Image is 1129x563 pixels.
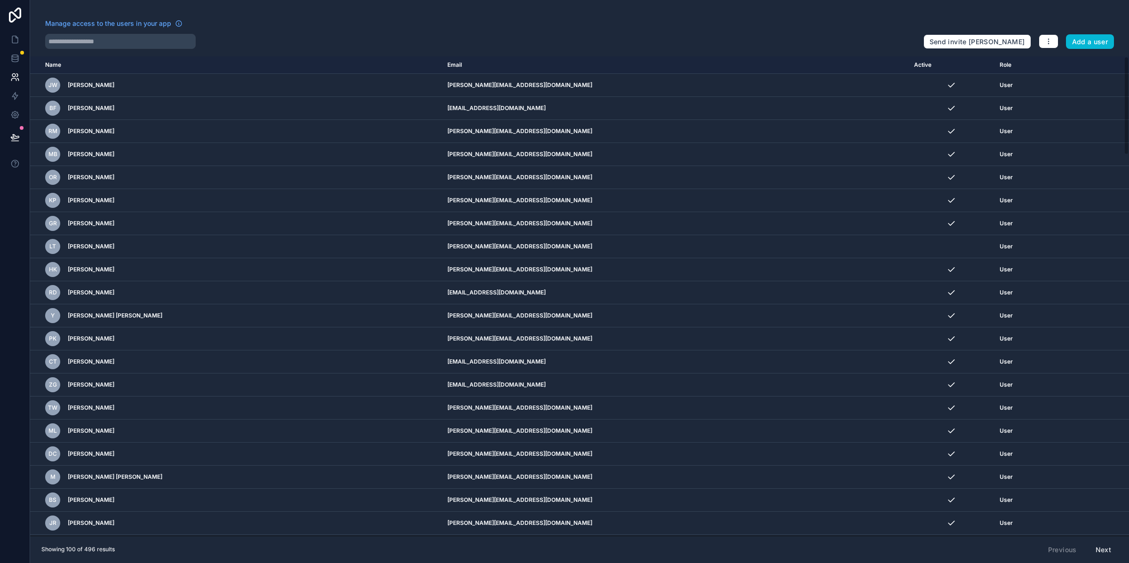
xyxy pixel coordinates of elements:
td: [PERSON_NAME][EMAIL_ADDRESS][DOMAIN_NAME] [442,120,908,143]
span: [PERSON_NAME] [68,335,114,342]
button: Add a user [1066,34,1114,49]
th: Active [908,56,994,74]
a: Manage access to the users in your app [45,19,183,28]
span: [PERSON_NAME] [68,381,114,389]
span: [PERSON_NAME] [68,127,114,135]
td: [PERSON_NAME][EMAIL_ADDRESS][DOMAIN_NAME] [442,512,908,535]
span: JR [49,519,56,527]
span: User [1000,335,1013,342]
span: User [1000,519,1013,527]
td: [PERSON_NAME][EMAIL_ADDRESS][DOMAIN_NAME] [442,396,908,420]
span: User [1000,381,1013,389]
span: MB [48,151,57,158]
span: [PERSON_NAME] [68,151,114,158]
th: Name [30,56,442,74]
td: [PERSON_NAME][EMAIL_ADDRESS][DOMAIN_NAME] [442,74,908,97]
span: [PERSON_NAME] [PERSON_NAME] [68,473,162,481]
span: User [1000,312,1013,319]
span: OR [49,174,57,181]
td: [PERSON_NAME][EMAIL_ADDRESS][DOMAIN_NAME] [442,235,908,258]
span: RM [48,127,57,135]
span: [PERSON_NAME] [68,404,114,412]
span: [PERSON_NAME] [68,358,114,365]
span: User [1000,496,1013,504]
span: User [1000,289,1013,296]
span: KP [49,197,56,204]
span: [PERSON_NAME] [68,496,114,504]
span: [PERSON_NAME] [PERSON_NAME] [68,312,162,319]
span: [PERSON_NAME] [68,220,114,227]
span: JW [48,81,57,89]
span: RD [49,289,57,296]
span: GR [49,220,57,227]
span: User [1000,473,1013,481]
span: User [1000,197,1013,204]
span: Y [51,312,55,319]
span: [PERSON_NAME] [68,450,114,458]
span: Showing 100 of 496 results [41,546,115,553]
td: [PERSON_NAME][EMAIL_ADDRESS][DOMAIN_NAME] [442,489,908,512]
span: User [1000,104,1013,112]
span: LT [49,243,56,250]
td: [PERSON_NAME][EMAIL_ADDRESS][DOMAIN_NAME] [442,304,908,327]
td: [EMAIL_ADDRESS][DOMAIN_NAME] [442,373,908,396]
span: [PERSON_NAME] [68,266,114,273]
span: User [1000,427,1013,435]
th: Email [442,56,908,74]
td: [PERSON_NAME][EMAIL_ADDRESS][DOMAIN_NAME] [442,466,908,489]
td: [PERSON_NAME][EMAIL_ADDRESS][DOMAIN_NAME] [442,189,908,212]
span: TW [48,404,57,412]
span: HK [49,266,57,273]
span: [PERSON_NAME] [68,289,114,296]
td: [PERSON_NAME][EMAIL_ADDRESS][DOMAIN_NAME] [442,535,908,558]
td: [PERSON_NAME][EMAIL_ADDRESS][DOMAIN_NAME] [442,212,908,235]
td: [PERSON_NAME][EMAIL_ADDRESS][DOMAIN_NAME] [442,143,908,166]
span: Manage access to the users in your app [45,19,171,28]
button: Send invite [PERSON_NAME] [923,34,1031,49]
span: [PERSON_NAME] [68,81,114,89]
span: User [1000,266,1013,273]
span: BS [49,496,56,504]
span: [PERSON_NAME] [68,427,114,435]
td: [PERSON_NAME][EMAIL_ADDRESS][DOMAIN_NAME] [442,258,908,281]
span: [PERSON_NAME] [68,174,114,181]
td: [EMAIL_ADDRESS][DOMAIN_NAME] [442,350,908,373]
span: User [1000,127,1013,135]
td: [PERSON_NAME][EMAIL_ADDRESS][DOMAIN_NAME] [442,327,908,350]
td: [EMAIL_ADDRESS][DOMAIN_NAME] [442,97,908,120]
span: [PERSON_NAME] [68,197,114,204]
span: User [1000,174,1013,181]
td: [PERSON_NAME][EMAIL_ADDRESS][DOMAIN_NAME] [442,420,908,443]
td: [PERSON_NAME][EMAIL_ADDRESS][DOMAIN_NAME] [442,166,908,189]
span: [PERSON_NAME] [68,104,114,112]
span: M [50,473,56,481]
span: User [1000,220,1013,227]
span: PK [49,335,56,342]
div: scrollable content [30,56,1129,536]
span: [PERSON_NAME] [68,519,114,527]
span: User [1000,81,1013,89]
span: DC [48,450,57,458]
span: ZG [49,381,57,389]
span: User [1000,358,1013,365]
td: [EMAIL_ADDRESS][DOMAIN_NAME] [442,281,908,304]
span: User [1000,243,1013,250]
th: Role [994,56,1067,74]
span: CT [49,358,57,365]
span: User [1000,450,1013,458]
span: ML [48,427,57,435]
span: [PERSON_NAME] [68,243,114,250]
span: BF [49,104,56,112]
td: [PERSON_NAME][EMAIL_ADDRESS][DOMAIN_NAME] [442,443,908,466]
button: Next [1089,542,1118,558]
span: User [1000,151,1013,158]
span: User [1000,404,1013,412]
